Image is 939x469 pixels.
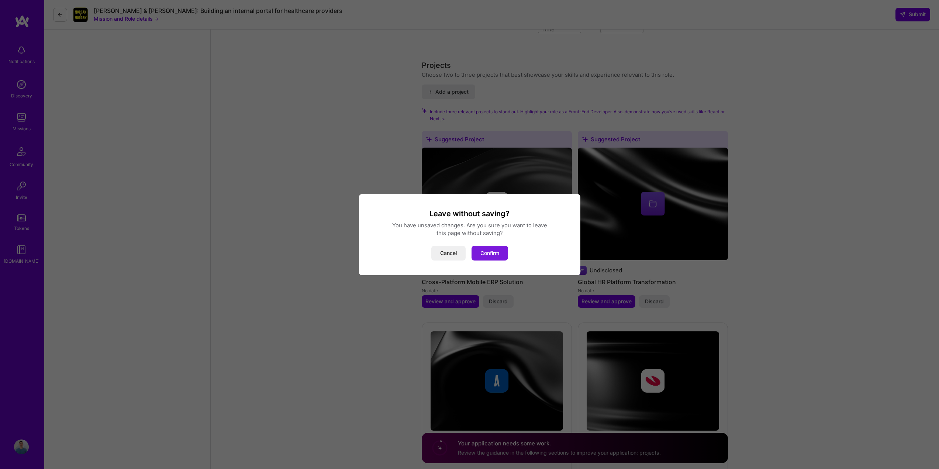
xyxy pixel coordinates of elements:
div: modal [359,194,580,275]
h3: Leave without saving? [368,209,572,218]
div: You have unsaved changes. Are you sure you want to leave [368,221,572,229]
div: this page without saving? [368,229,572,237]
button: Confirm [472,246,508,261]
button: Cancel [431,246,466,261]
